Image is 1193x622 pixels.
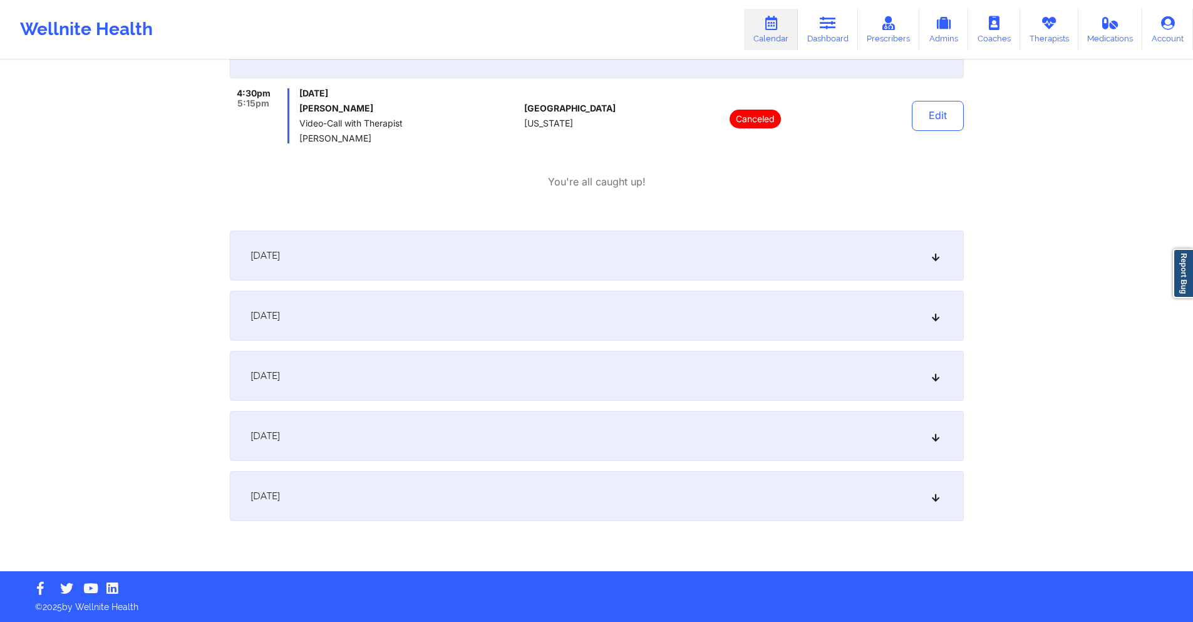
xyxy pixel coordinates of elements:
[968,9,1020,50] a: Coaches
[299,103,519,113] h6: [PERSON_NAME]
[1142,9,1193,50] a: Account
[744,9,798,50] a: Calendar
[798,9,858,50] a: Dashboard
[250,309,280,322] span: [DATE]
[730,110,781,128] p: Canceled
[237,98,269,108] span: 5:15pm
[1020,9,1078,50] a: Therapists
[237,88,271,98] span: 4:30pm
[858,9,920,50] a: Prescribers
[524,103,616,113] span: [GEOGRAPHIC_DATA]
[912,101,964,131] button: Edit
[919,9,968,50] a: Admins
[1173,249,1193,298] a: Report Bug
[1078,9,1143,50] a: Medications
[26,592,1167,613] p: © 2025 by Wellnite Health
[548,175,646,189] p: You're all caught up!
[250,370,280,382] span: [DATE]
[299,133,519,143] span: [PERSON_NAME]
[250,490,280,502] span: [DATE]
[299,88,519,98] span: [DATE]
[250,430,280,442] span: [DATE]
[524,118,573,128] span: [US_STATE]
[299,118,519,128] span: Video-Call with Therapist
[250,249,280,262] span: [DATE]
